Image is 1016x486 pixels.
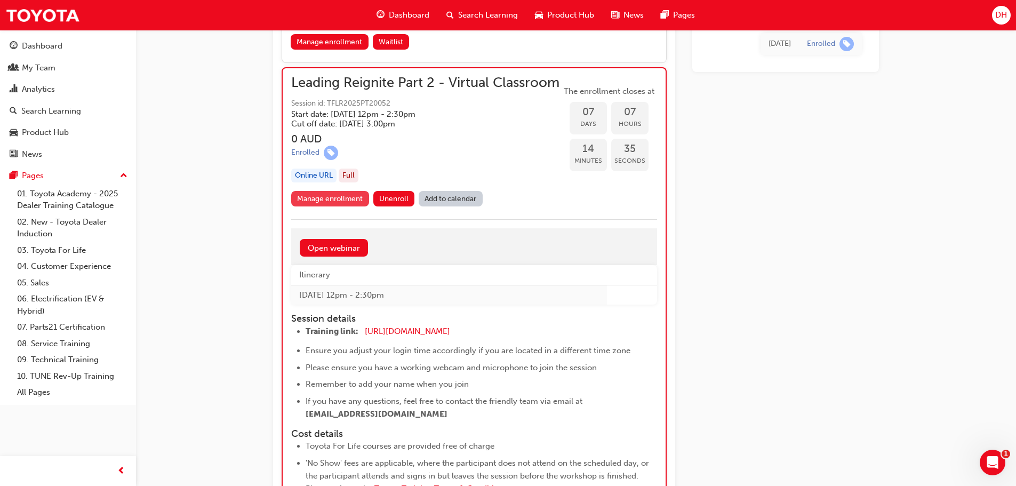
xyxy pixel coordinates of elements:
span: 1 [1002,450,1010,458]
span: car-icon [535,9,543,22]
div: News [22,148,42,161]
th: Itinerary [291,265,607,285]
h5: Start date: [DATE] 12pm - 2:30pm [291,109,542,119]
span: 07 [611,106,649,118]
a: guage-iconDashboard [368,4,438,26]
span: Minutes [570,155,607,167]
button: Leading Reignite Part 2 - Virtual ClassroomSession id: TFLR2025PT20052Start date: [DATE] 12pm - 2... [291,77,657,211]
div: Search Learning [21,105,81,117]
span: 07 [570,106,607,118]
span: If you have any questions, feel free to contact the friendly team via email at [306,396,582,406]
span: The enrollment closes at [561,85,657,98]
button: DashboardMy TeamAnalyticsSearch LearningProduct HubNews [4,34,132,166]
a: My Team [4,58,132,78]
span: Ensure you adjust your login time accordingly if you are located in a different time zone [306,346,630,355]
span: guage-icon [377,9,385,22]
a: Dashboard [4,36,132,56]
div: Product Hub [22,126,69,139]
div: Analytics [22,83,55,95]
div: Full [339,169,358,183]
span: prev-icon [117,465,125,478]
a: 10. TUNE Rev-Up Training [13,368,132,385]
span: 35 [611,143,649,155]
a: 07. Parts21 Certification [13,319,132,336]
span: Days [570,118,607,130]
span: DH [995,9,1007,21]
h3: 0 AUD [291,133,559,145]
a: car-iconProduct Hub [526,4,603,26]
div: Dashboard [22,40,62,52]
div: Pages [22,170,44,182]
span: Leading Reignite Part 2 - Virtual Classroom [291,77,559,89]
span: Product Hub [547,9,594,21]
a: 06. Electrification (EV & Hybrid) [13,291,132,319]
a: Manage enrollment [291,34,369,50]
span: learningRecordVerb_ENROLL-icon [324,146,338,160]
h5: Cut off date: [DATE] 3:00pm [291,119,542,129]
span: Please ensure you have a working webcam and microphone to join the session [306,363,597,372]
span: Unenroll [379,194,409,203]
span: Dashboard [389,9,429,21]
a: News [4,145,132,164]
span: up-icon [120,169,127,183]
img: Trak [5,3,80,27]
div: Enrolled [291,148,319,158]
a: 01. Toyota Academy - 2025 Dealer Training Catalogue [13,186,132,214]
a: All Pages [13,384,132,401]
a: 02. New - Toyota Dealer Induction [13,214,132,242]
span: search-icon [10,107,17,116]
span: chart-icon [10,85,18,94]
span: Pages [673,9,695,21]
a: 04. Customer Experience [13,258,132,275]
span: Seconds [611,155,649,167]
a: pages-iconPages [652,4,703,26]
button: Unenroll [373,191,415,206]
button: Waitlist [373,34,410,50]
span: car-icon [10,128,18,138]
span: search-icon [446,9,454,22]
a: 05. Sales [13,275,132,291]
a: 08. Service Training [13,336,132,352]
a: search-iconSearch Learning [438,4,526,26]
span: guage-icon [10,42,18,51]
div: Online URL [291,169,337,183]
span: learningRecordVerb_ENROLL-icon [839,37,854,51]
span: news-icon [10,150,18,160]
a: [URL][DOMAIN_NAME] [365,326,450,336]
button: Pages [4,166,132,186]
span: pages-icon [661,9,669,22]
a: Manage enrollment [291,191,369,206]
a: Product Hub [4,123,132,142]
span: 14 [570,143,607,155]
span: Remember to add your name when you join [306,379,469,389]
h4: Session details [291,313,638,325]
a: 03. Toyota For Life [13,242,132,259]
span: Session id: TFLR2025PT20052 [291,98,559,110]
div: Enrolled [807,39,835,49]
span: [EMAIL_ADDRESS][DOMAIN_NAME] [306,409,447,419]
a: 09. Technical Training [13,352,132,368]
span: Training link: [306,326,358,336]
iframe: Intercom live chat [980,450,1005,475]
div: My Team [22,62,55,74]
a: Search Learning [4,101,132,121]
a: Open webinar [300,239,368,257]
h4: Cost details [291,428,657,440]
a: Analytics [4,79,132,99]
td: [DATE] 12pm - 2:30pm [291,285,607,305]
span: people-icon [10,63,18,73]
span: Hours [611,118,649,130]
span: Search Learning [458,9,518,21]
span: Toyota For Life courses are provided free of charge [306,441,494,451]
a: news-iconNews [603,4,652,26]
div: Thu Jun 12 2025 12:52:17 GMT+0800 (Australian Western Standard Time) [769,38,791,50]
span: pages-icon [10,171,18,181]
button: DH [992,6,1011,25]
span: News [623,9,644,21]
a: Add to calendar [419,191,483,206]
span: news-icon [611,9,619,22]
span: Waitlist [379,37,403,46]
